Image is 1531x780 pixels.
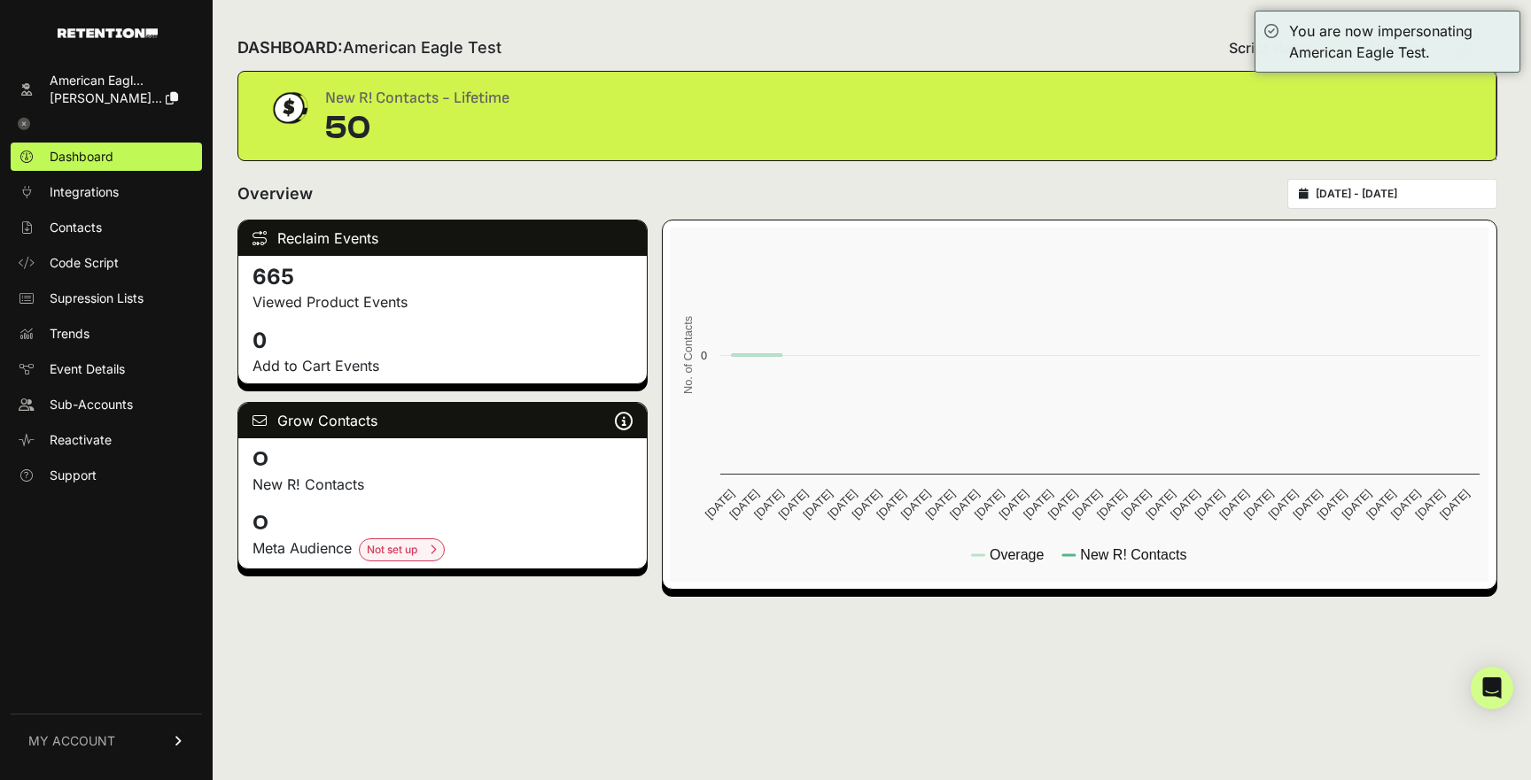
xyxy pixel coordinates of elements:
a: Reactivate [11,426,202,454]
text: [DATE] [1290,487,1325,521]
text: [DATE] [801,487,835,521]
text: [DATE] [1021,487,1055,521]
text: [DATE] [1340,487,1374,521]
text: [DATE] [1119,487,1154,521]
text: [DATE] [923,487,958,521]
div: 50 [325,111,509,146]
text: No. of Contacts [681,316,695,394]
text: [DATE] [1094,487,1129,521]
img: Retention.com [58,28,158,38]
p: Viewed Product Events [253,291,633,313]
a: Code Script [11,249,202,277]
text: [DATE] [1266,487,1301,521]
span: Reactivate [50,431,112,449]
div: You are now impersonating American Eagle Test. [1289,20,1511,63]
a: Event Details [11,355,202,383]
p: Add to Cart Events [253,355,633,376]
span: Supression Lists [50,290,144,307]
text: Overage [990,547,1044,562]
div: Grow Contacts [238,403,647,438]
text: [DATE] [850,487,884,521]
a: Contacts [11,213,202,242]
a: Trends [11,320,202,348]
span: Dashboard [50,148,113,166]
h4: 0 [253,509,633,537]
a: Dashboard [11,143,202,171]
div: Meta Audience [253,537,633,561]
text: [DATE] [776,487,811,521]
h4: 665 [253,263,633,291]
text: [DATE] [898,487,933,521]
text: [DATE] [1168,487,1202,521]
span: Contacts [50,219,102,236]
h2: Overview [237,181,313,206]
p: New R! Contacts [253,474,633,495]
text: [DATE] [1437,487,1472,521]
a: American Eagl... [PERSON_NAME]... [11,66,202,112]
a: Supression Lists [11,284,202,313]
div: New R! Contacts - Lifetime [325,86,509,111]
text: [DATE] [825,487,859,521]
text: [DATE] [947,487,982,521]
div: American Eagl... [50,72,178,89]
text: [DATE] [1217,487,1252,521]
h2: DASHBOARD: [237,35,501,60]
text: [DATE] [972,487,1006,521]
text: [DATE] [1144,487,1178,521]
img: dollar-coin-05c43ed7efb7bc0c12610022525b4bbbb207c7efeef5aecc26f025e68dcafac9.png [267,86,311,130]
text: [DATE] [1241,487,1276,521]
h4: 0 [253,327,633,355]
a: MY ACCOUNT [11,714,202,768]
span: Event Details [50,360,125,378]
text: [DATE] [1388,487,1423,521]
span: Code Script [50,254,119,272]
text: [DATE] [1364,487,1398,521]
text: 0 [701,349,707,362]
span: MY ACCOUNT [28,732,115,750]
div: Open Intercom Messenger [1471,667,1513,709]
span: Support [50,467,97,484]
text: [DATE] [727,487,762,521]
a: Support [11,461,202,490]
span: Sub-Accounts [50,396,133,413]
text: [DATE] [1045,487,1080,521]
text: [DATE] [1070,487,1105,521]
text: [DATE] [1315,487,1349,521]
span: [PERSON_NAME]... [50,90,162,105]
text: [DATE] [703,487,737,521]
text: New R! Contacts [1081,547,1187,562]
a: Integrations [11,178,202,206]
span: Integrations [50,183,119,201]
text: [DATE] [874,487,909,521]
text: [DATE] [751,487,786,521]
span: Trends [50,325,89,343]
text: [DATE] [997,487,1031,521]
text: [DATE] [1193,487,1227,521]
div: Reclaim Events [238,220,647,256]
text: [DATE] [1413,487,1448,521]
a: Sub-Accounts [11,390,202,419]
span: Script status [1229,37,1313,58]
h4: 0 [253,445,633,474]
span: American Eagle Test [343,38,501,57]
